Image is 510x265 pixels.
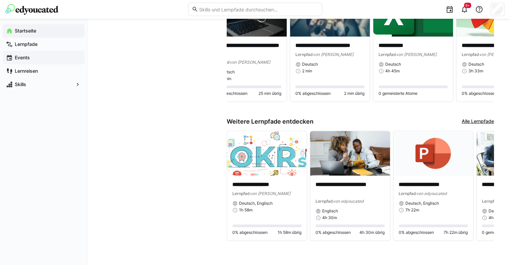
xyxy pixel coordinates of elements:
a: Alle Lernpfade [462,118,494,125]
span: Lernpfad [399,191,416,196]
span: Deutsch [302,62,318,67]
span: Deutsch, Englisch [239,201,273,206]
span: 3h 33m [468,68,483,74]
span: Lernpfad [482,199,499,204]
span: Lernpfad [232,191,250,196]
span: von [PERSON_NAME] [396,52,437,57]
span: 0% abgeschlossen [316,230,351,235]
span: 0% abgeschlossen [462,91,497,96]
span: 4h 51m [489,215,502,220]
span: 4h 45m [385,68,400,74]
img: image [310,131,390,176]
span: Lernpfad [462,52,479,57]
span: 9+ [465,3,470,7]
img: image [227,131,307,176]
span: 7h 22m übrig [444,230,468,235]
span: 0 gemeisterte Atome [379,91,417,96]
span: Deutsch [385,62,401,67]
span: von [PERSON_NAME] [230,60,270,65]
span: Deutsch, Englisch [405,201,439,206]
span: 4h 30m übrig [359,230,385,235]
span: 2 min übrig [344,91,364,96]
span: von edyoucated [416,191,447,196]
span: 0% abgeschlossen [212,91,247,96]
span: 1h 58m [239,207,252,213]
span: Lernpfad [379,52,396,57]
span: von [PERSON_NAME] [250,191,290,196]
span: 25 min übrig [259,91,281,96]
h3: Weitere Lernpfade entdecken [227,118,314,125]
span: von [PERSON_NAME] [313,52,353,57]
span: 2 min [302,68,312,74]
span: 1h 58m übrig [278,230,301,235]
span: Lernpfad [295,52,313,57]
span: 0% abgeschlossen [295,91,331,96]
span: Englisch [322,208,338,214]
img: image [393,131,473,176]
span: von edyoucated [333,199,363,204]
span: 0% abgeschlossen [232,230,268,235]
span: Lernpfad [316,199,333,204]
span: Deutsch [219,69,235,75]
span: Deutsch [468,62,484,67]
span: 0% abgeschlossen [399,230,434,235]
input: Skills und Lernpfade durchsuchen… [198,6,318,12]
span: 7h 22m [405,207,419,213]
span: 4h 30m [322,215,337,220]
